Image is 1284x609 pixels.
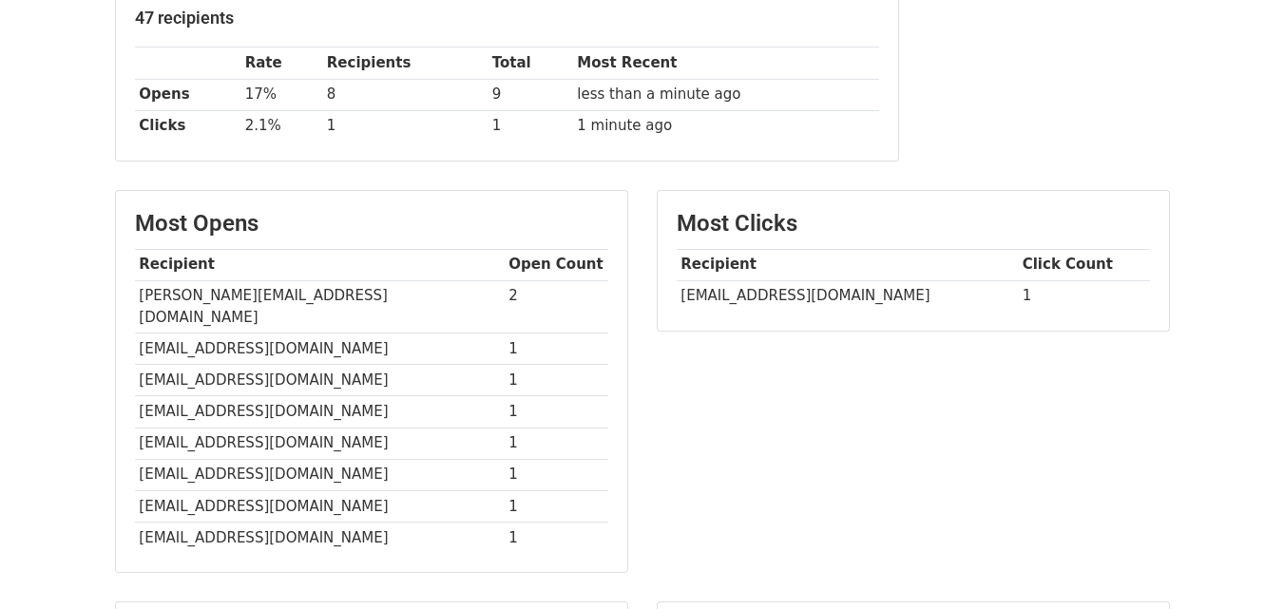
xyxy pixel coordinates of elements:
[677,249,1018,280] th: Recipient
[1018,249,1150,280] th: Click Count
[322,79,488,110] td: 8
[488,48,573,79] th: Total
[677,280,1018,312] td: [EMAIL_ADDRESS][DOMAIN_NAME]
[240,48,322,79] th: Rate
[505,522,608,553] td: 1
[322,48,488,79] th: Recipients
[135,428,505,459] td: [EMAIL_ADDRESS][DOMAIN_NAME]
[135,365,505,396] td: [EMAIL_ADDRESS][DOMAIN_NAME]
[135,396,505,428] td: [EMAIL_ADDRESS][DOMAIN_NAME]
[505,249,608,280] th: Open Count
[1018,280,1150,312] td: 1
[572,79,878,110] td: less than a minute ago
[135,110,240,142] th: Clicks
[505,365,608,396] td: 1
[135,522,505,553] td: [EMAIL_ADDRESS][DOMAIN_NAME]
[1189,518,1284,609] iframe: Chat Widget
[135,210,608,238] h3: Most Opens
[135,459,505,490] td: [EMAIL_ADDRESS][DOMAIN_NAME]
[240,110,322,142] td: 2.1%
[135,490,505,522] td: [EMAIL_ADDRESS][DOMAIN_NAME]
[505,280,608,333] td: 2
[505,428,608,459] td: 1
[135,280,505,333] td: [PERSON_NAME][EMAIL_ADDRESS][DOMAIN_NAME]
[505,490,608,522] td: 1
[488,110,573,142] td: 1
[505,459,608,490] td: 1
[505,396,608,428] td: 1
[322,110,488,142] td: 1
[505,333,608,365] td: 1
[135,8,879,29] h5: 47 recipients
[677,210,1150,238] h3: Most Clicks
[135,249,505,280] th: Recipient
[135,79,240,110] th: Opens
[572,110,878,142] td: 1 minute ago
[135,333,505,365] td: [EMAIL_ADDRESS][DOMAIN_NAME]
[488,79,573,110] td: 9
[240,79,322,110] td: 17%
[572,48,878,79] th: Most Recent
